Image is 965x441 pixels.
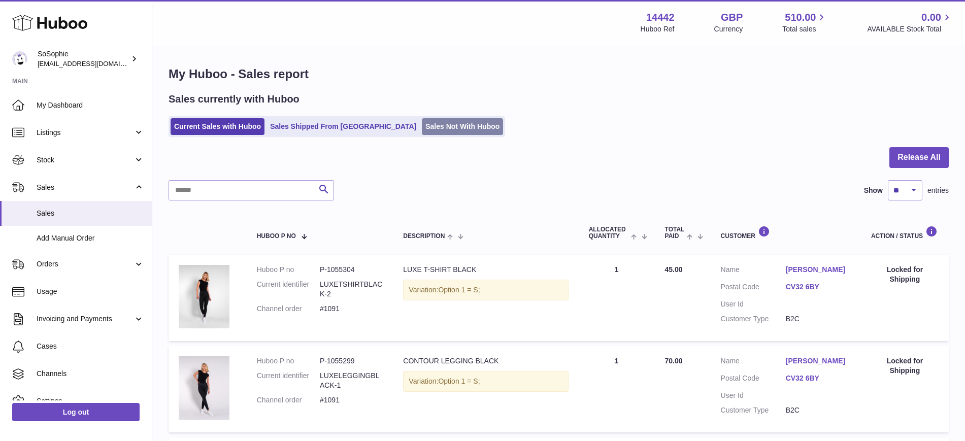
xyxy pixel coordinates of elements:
[37,100,144,110] span: My Dashboard
[12,51,27,66] img: internalAdmin-14442@internal.huboo.com
[37,287,144,296] span: Usage
[867,24,953,34] span: AVAILABLE Stock Total
[782,24,827,34] span: Total sales
[921,11,941,24] span: 0.00
[721,11,743,24] strong: GBP
[785,11,816,24] span: 510.00
[37,396,144,406] span: Settings
[38,49,129,69] div: SoSophie
[714,24,743,34] div: Currency
[37,183,134,192] span: Sales
[12,403,140,421] a: Log out
[782,11,827,34] a: 510.00 Total sales
[37,259,134,269] span: Orders
[37,314,134,324] span: Invoicing and Payments
[38,59,149,67] span: [EMAIL_ADDRESS][DOMAIN_NAME]
[37,369,144,379] span: Channels
[646,11,675,24] strong: 14442
[37,342,144,351] span: Cases
[37,233,144,243] span: Add Manual Order
[37,128,134,138] span: Listings
[867,11,953,34] a: 0.00 AVAILABLE Stock Total
[37,155,134,165] span: Stock
[37,209,144,218] span: Sales
[641,24,675,34] div: Huboo Ref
